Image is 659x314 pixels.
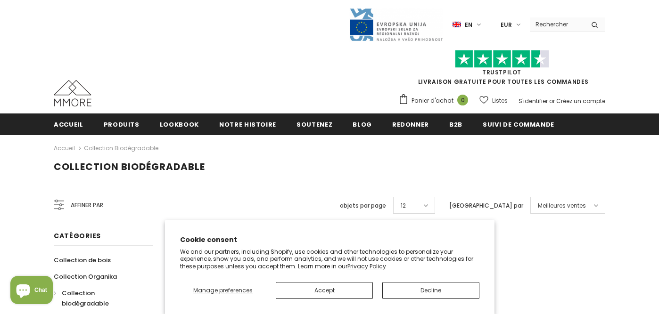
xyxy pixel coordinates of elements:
a: Lookbook [160,113,199,135]
span: Listes [492,96,508,105]
a: Listes [479,92,508,109]
span: or [549,97,555,105]
span: Manage preferences [193,286,253,294]
span: Catégories [54,231,101,241]
a: Collection biodégradable [84,144,158,152]
a: S'identifier [519,97,548,105]
a: Panier d'achat 0 [398,94,473,108]
h2: Cookie consent [180,235,479,245]
a: TrustPilot [482,68,521,76]
a: Privacy Policy [347,262,386,270]
span: Meilleures ventes [538,201,586,210]
p: We and our partners, including Shopify, use cookies and other technologies to personalize your ex... [180,248,479,270]
span: EUR [501,20,512,30]
span: 0 [457,95,468,105]
span: Produits [104,120,140,129]
button: Accept [276,282,373,299]
a: Collection Organika [54,268,117,285]
span: LIVRAISON GRATUITE POUR TOUTES LES COMMANDES [398,54,605,86]
span: Suivi de commande [483,120,554,129]
a: Suivi de commande [483,113,554,135]
span: Notre histoire [219,120,276,129]
img: Cas MMORE [54,80,91,106]
span: Collection de bois [54,256,111,265]
a: Redonner [392,113,429,135]
a: Notre histoire [219,113,276,135]
span: Collection biodégradable [54,160,205,173]
label: objets par page [340,201,386,210]
span: en [465,20,472,30]
span: Collection Organika [54,272,117,281]
img: Faites confiance aux étoiles pilotes [455,50,549,68]
span: Affiner par [71,200,103,210]
a: Accueil [54,113,83,135]
a: Javni Razpis [349,20,443,28]
a: Accueil [54,143,75,154]
span: soutenez [297,120,332,129]
input: Search Site [530,17,584,31]
span: 12 [401,201,406,210]
span: Panier d'achat [412,96,453,105]
a: Blog [353,113,372,135]
a: Collection de bois [54,252,111,268]
img: i-lang-1.png [453,21,461,29]
button: Decline [382,282,479,299]
inbox-online-store-chat: Shopify online store chat [8,276,56,306]
img: Javni Razpis [349,8,443,42]
span: Lookbook [160,120,199,129]
a: Créez un compte [556,97,605,105]
a: Produits [104,113,140,135]
span: Blog [353,120,372,129]
span: Redonner [392,120,429,129]
label: [GEOGRAPHIC_DATA] par [449,201,523,210]
a: B2B [449,113,462,135]
span: Accueil [54,120,83,129]
span: Collection biodégradable [62,289,109,308]
button: Manage preferences [180,282,266,299]
span: B2B [449,120,462,129]
a: soutenez [297,113,332,135]
a: Collection biodégradable [54,285,142,312]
